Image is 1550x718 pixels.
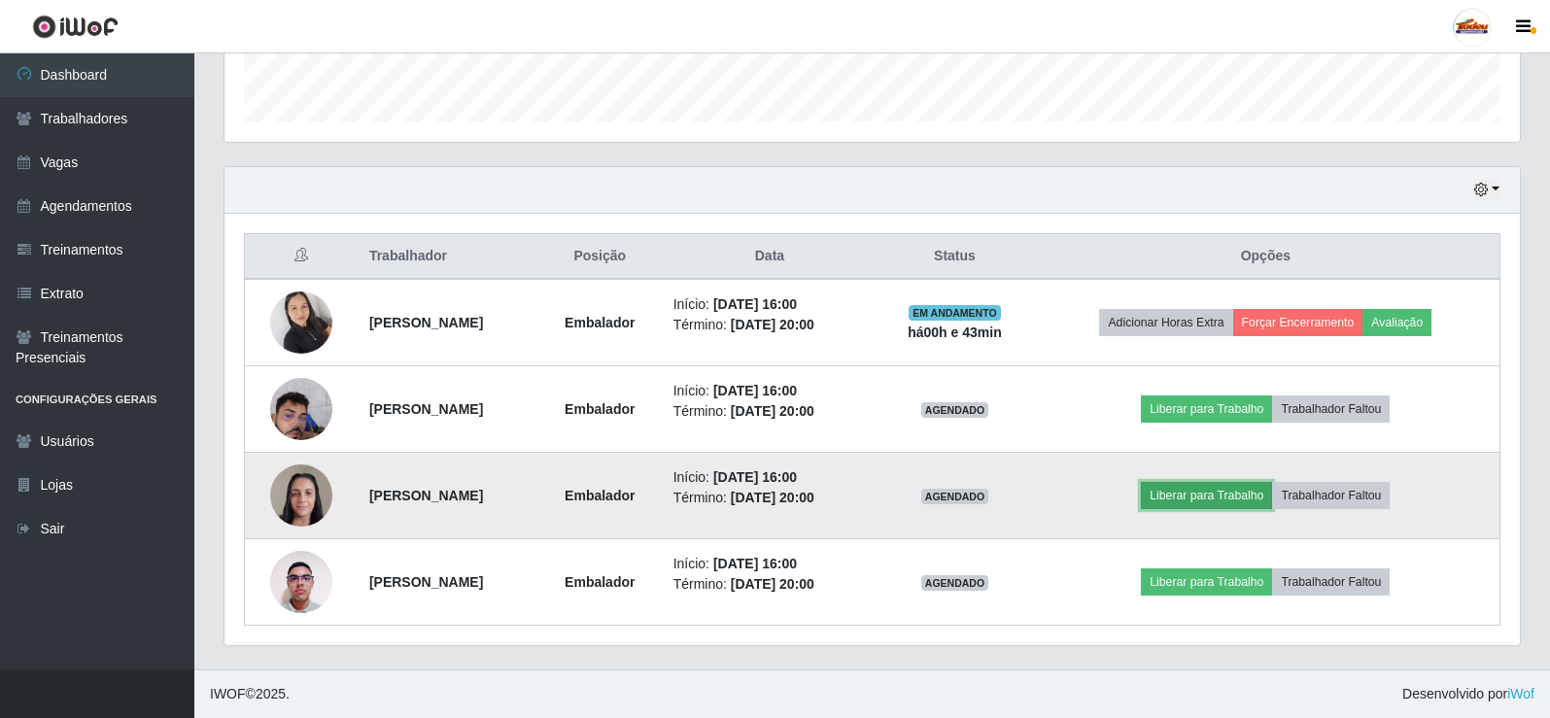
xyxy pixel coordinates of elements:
[1032,234,1500,280] th: Opções
[1272,568,1390,596] button: Trabalhador Faltou
[565,574,635,590] strong: Embalador
[1141,482,1272,509] button: Liberar para Trabalho
[713,383,797,398] time: [DATE] 16:00
[358,234,538,280] th: Trabalhador
[662,234,878,280] th: Data
[673,294,867,315] li: Início:
[673,381,867,401] li: Início:
[1362,309,1431,336] button: Avaliação
[1141,395,1272,423] button: Liberar para Trabalho
[673,488,867,508] li: Término:
[565,315,635,330] strong: Embalador
[731,317,814,332] time: [DATE] 20:00
[210,686,246,701] span: IWOF
[1099,309,1232,336] button: Adicionar Horas Extra
[369,315,483,330] strong: [PERSON_NAME]
[32,15,119,39] img: CoreUI Logo
[713,296,797,312] time: [DATE] 16:00
[270,367,332,450] img: 1738786466393.jpeg
[673,554,867,574] li: Início:
[731,490,814,505] time: [DATE] 20:00
[921,402,989,418] span: AGENDADO
[673,467,867,488] li: Início:
[909,305,1001,321] span: EM ANDAMENTO
[538,234,662,280] th: Posição
[921,489,989,504] span: AGENDADO
[673,574,867,595] li: Término:
[369,488,483,503] strong: [PERSON_NAME]
[878,234,1031,280] th: Status
[565,401,635,417] strong: Embalador
[210,684,290,704] span: © 2025 .
[369,574,483,590] strong: [PERSON_NAME]
[673,315,867,335] li: Término:
[713,469,797,485] time: [DATE] 16:00
[908,325,1002,340] strong: há 00 h e 43 min
[1141,568,1272,596] button: Liberar para Trabalho
[1272,395,1390,423] button: Trabalhador Faltou
[1233,309,1363,336] button: Forçar Encerramento
[731,403,814,419] time: [DATE] 20:00
[731,576,814,592] time: [DATE] 20:00
[270,281,332,363] img: 1722007663957.jpeg
[1402,684,1534,704] span: Desenvolvido por
[270,540,332,623] img: 1746465298396.jpeg
[921,575,989,591] span: AGENDADO
[673,401,867,422] li: Término:
[1507,686,1534,701] a: iWof
[1272,482,1390,509] button: Trabalhador Faltou
[270,454,332,536] img: 1738436502768.jpeg
[565,488,635,503] strong: Embalador
[369,401,483,417] strong: [PERSON_NAME]
[713,556,797,571] time: [DATE] 16:00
